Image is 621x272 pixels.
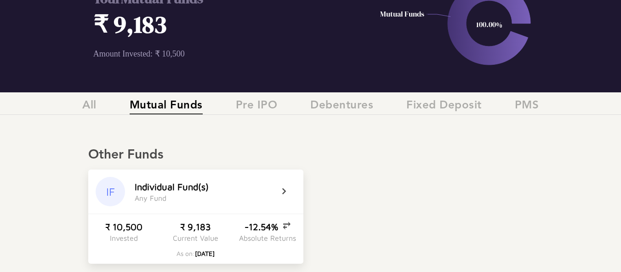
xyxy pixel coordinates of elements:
[236,99,278,114] span: Pre IPO
[180,221,211,232] div: ₹ 9,183
[406,99,482,114] span: Fixed Deposit
[380,9,424,19] text: Mutual Funds
[135,194,166,202] div: A n y F u n d
[177,249,215,257] div: As on:
[96,177,125,206] div: IF
[476,19,502,29] text: 100.00%
[310,99,373,114] span: Debentures
[88,147,533,163] div: Other Funds
[173,234,218,242] div: Current Value
[130,99,203,114] span: Mutual Funds
[135,181,209,192] div: I n d i v i d u a l F u n d ( s )
[195,249,215,257] span: [DATE]
[93,49,357,59] p: Amount Invested: ₹ 10,500
[93,8,357,40] h1: ₹ 9,183
[82,99,97,114] span: All
[515,99,539,114] span: PMS
[239,234,296,242] div: Absolute Returns
[105,221,142,232] div: ₹ 10,500
[110,234,138,242] div: Invested
[245,221,291,232] div: -12.54%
